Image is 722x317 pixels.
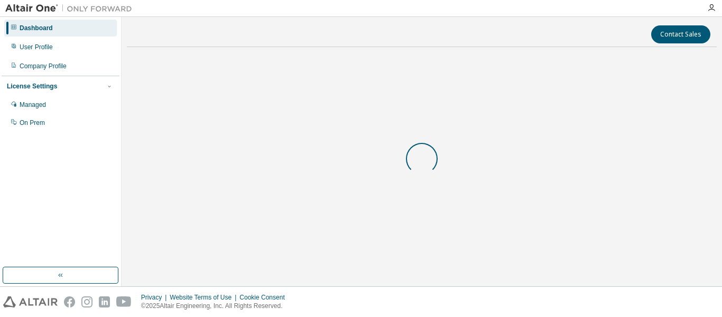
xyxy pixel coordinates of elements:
img: altair_logo.svg [3,296,58,307]
div: Cookie Consent [239,293,291,302]
div: Dashboard [20,24,53,32]
div: On Prem [20,119,45,127]
div: Website Terms of Use [170,293,239,302]
img: youtube.svg [116,296,132,307]
div: Company Profile [20,62,67,70]
div: Privacy [141,293,170,302]
img: instagram.svg [81,296,92,307]
div: License Settings [7,82,57,90]
img: facebook.svg [64,296,75,307]
div: Managed [20,101,46,109]
img: Altair One [5,3,137,14]
p: © 2025 Altair Engineering, Inc. All Rights Reserved. [141,302,291,311]
img: linkedin.svg [99,296,110,307]
button: Contact Sales [651,25,710,43]
div: User Profile [20,43,53,51]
